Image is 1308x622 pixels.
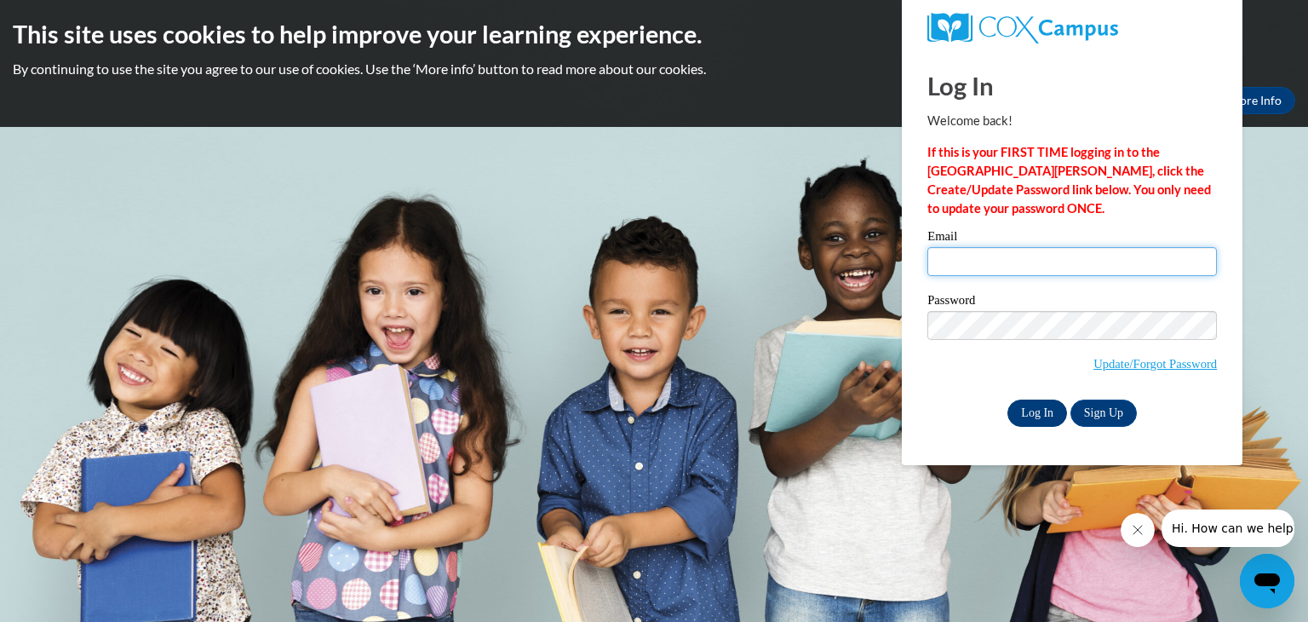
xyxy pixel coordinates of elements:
[1162,510,1294,547] iframe: Message from company
[927,112,1217,130] p: Welcome back!
[10,12,138,26] span: Hi. How can we help?
[1215,87,1295,114] a: More Info
[927,230,1217,247] label: Email
[1007,400,1067,427] input: Log In
[927,13,1217,43] a: COX Campus
[13,60,1295,78] p: By continuing to use the site you agree to our use of cookies. Use the ‘More info’ button to read...
[927,294,1217,311] label: Password
[1070,400,1137,427] a: Sign Up
[1240,554,1294,608] iframe: Button to launch messaging window
[927,13,1118,43] img: COX Campus
[1121,513,1155,547] iframe: Close message
[1093,357,1217,371] a: Update/Forgot Password
[927,68,1217,103] h1: Log In
[927,145,1211,216] strong: If this is your FIRST TIME logging in to the [GEOGRAPHIC_DATA][PERSON_NAME], click the Create/Upd...
[13,17,1295,51] h2: This site uses cookies to help improve your learning experience.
